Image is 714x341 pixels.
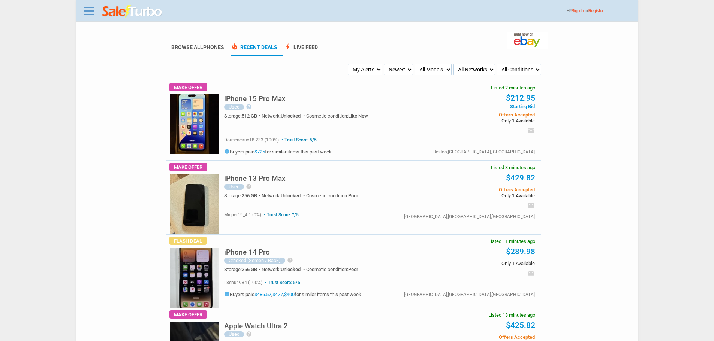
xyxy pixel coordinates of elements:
[488,313,535,317] span: Listed 13 minutes ago
[567,8,572,13] span: Hi!
[224,184,244,190] div: Used
[527,127,535,134] i: email
[224,322,288,329] h5: Apple Watch Ultra 2
[231,44,277,56] a: local_fire_departmentRecent Deals
[422,104,534,109] span: Starting Bid
[280,137,317,143] span: Trust Score: 5/5
[506,94,535,103] a: $212.95
[272,292,283,297] a: $427
[224,137,279,143] span: douseneaux18 233 (100%)
[224,104,244,110] div: Used
[224,324,288,329] a: Apple Watch Ultra 2
[169,83,207,91] span: Make Offer
[262,193,306,198] div: Network:
[224,97,286,102] a: iPhone 15 Pro Max
[422,112,534,117] span: Offers Accepted
[306,113,368,118] div: Cosmetic condition:
[422,118,534,123] span: Only 1 Available
[224,258,285,264] div: Cracked (Screen / Back)
[169,163,207,171] span: Make Offer
[262,212,299,217] span: Trust Score: ?/5
[284,44,318,56] a: boltLive Feed
[404,214,535,219] div: [GEOGRAPHIC_DATA],[GEOGRAPHIC_DATA],[GEOGRAPHIC_DATA]
[572,8,584,13] a: Sign In
[254,149,265,155] a: $725
[171,44,224,50] a: Browse AllPhones
[246,331,252,337] i: help
[246,104,252,110] i: help
[506,321,535,330] a: $425.82
[203,44,224,50] span: Phones
[585,8,603,13] span: or
[404,292,535,297] div: [GEOGRAPHIC_DATA],[GEOGRAPHIC_DATA],[GEOGRAPHIC_DATA]
[348,267,358,272] span: Poor
[170,248,219,308] img: s-l225.jpg
[263,280,300,285] span: Trust Score: 5/5
[170,174,219,234] img: s-l225.jpg
[306,193,358,198] div: Cosmetic condition:
[254,292,271,297] a: $486.57
[224,249,270,256] h5: iPhone 14 Pro
[224,291,362,297] h5: Buyers paid , , for similar items this past week.
[169,237,207,245] span: Flash Deal
[262,113,306,118] div: Network:
[231,43,238,50] span: local_fire_department
[242,193,257,198] span: 256 GB
[284,43,292,50] span: bolt
[262,267,306,272] div: Network:
[433,150,535,154] div: Reston,[GEOGRAPHIC_DATA],[GEOGRAPHIC_DATA]
[224,149,230,154] i: info
[527,270,535,277] i: email
[246,183,252,189] i: help
[588,8,603,13] a: Register
[224,291,230,297] i: info
[281,193,301,198] span: Unlocked
[170,94,219,154] img: s-l225.jpg
[488,239,535,244] span: Listed 11 minutes ago
[224,193,262,198] div: Storage:
[422,187,534,192] span: Offers Accepted
[506,247,535,256] a: $289.98
[169,310,207,319] span: Make Offer
[281,267,301,272] span: Unlocked
[224,267,262,272] div: Storage:
[224,250,270,256] a: iPhone 14 Pro
[422,193,534,198] span: Only 1 Available
[491,85,535,90] span: Listed 2 minutes ago
[527,202,535,209] i: email
[506,173,535,182] a: $429.82
[224,212,261,217] span: micper19_4 1 (0%)
[224,113,262,118] div: Storage:
[242,267,257,272] span: 256 GB
[284,292,295,297] a: $400
[287,257,293,263] i: help
[224,331,244,337] div: Used
[422,335,534,340] span: Offers Accepted
[242,113,257,119] span: 512 GB
[224,175,286,182] h5: iPhone 13 Pro Max
[224,95,286,102] h5: iPhone 15 Pro Max
[224,280,262,285] span: l8shur 984 (100%)
[224,149,333,154] h5: Buyers paid for similar items this past week.
[422,261,534,266] span: Only 1 Available
[348,113,368,119] span: Like New
[281,113,301,119] span: Unlocked
[348,193,358,198] span: Poor
[102,5,163,18] img: saleturbo.com - Online Deals and Discount Coupons
[491,165,535,170] span: Listed 3 minutes ago
[224,176,286,182] a: iPhone 13 Pro Max
[306,267,358,272] div: Cosmetic condition:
